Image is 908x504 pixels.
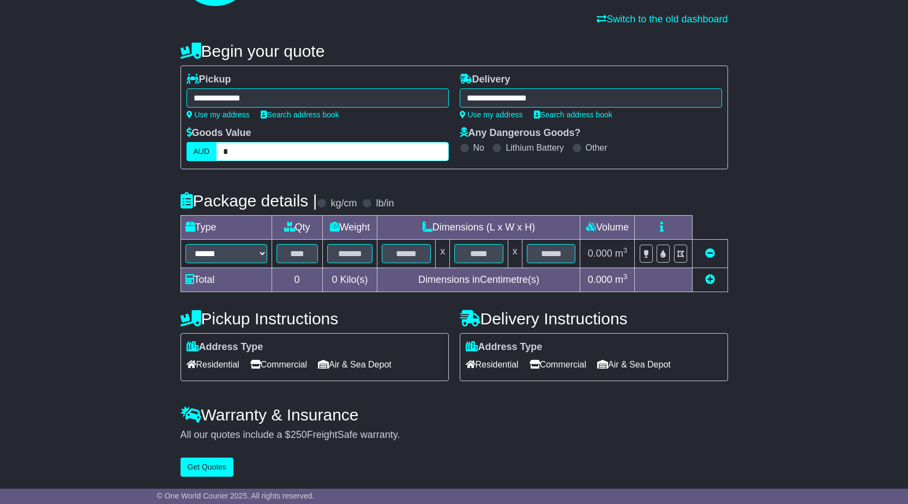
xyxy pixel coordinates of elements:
[588,274,612,285] span: 0.000
[508,240,522,268] td: x
[187,74,231,86] label: Pickup
[615,274,628,285] span: m
[272,268,322,292] td: 0
[181,42,728,60] h4: Begin your quote
[530,356,586,373] span: Commercial
[181,406,728,424] h4: Warranty & Insurance
[436,240,450,268] td: x
[597,14,727,25] a: Switch to the old dashboard
[376,198,394,210] label: lb/in
[460,74,510,86] label: Delivery
[272,216,322,240] td: Qty
[588,248,612,259] span: 0.000
[187,110,250,119] a: Use my address
[460,110,523,119] a: Use my address
[506,143,564,153] label: Lithium Battery
[705,248,715,259] a: Remove this item
[466,341,543,353] label: Address Type
[586,143,608,153] label: Other
[181,429,728,441] div: All our quotes include a $ FreightSafe warranty.
[181,216,272,240] td: Type
[332,274,337,285] span: 0
[187,127,251,139] label: Goods Value
[181,268,272,292] td: Total
[181,192,317,210] h4: Package details |
[291,429,307,440] span: 250
[322,268,377,292] td: Kilo(s)
[623,272,628,281] sup: 3
[473,143,484,153] label: No
[322,216,377,240] td: Weight
[597,356,671,373] span: Air & Sea Depot
[377,216,580,240] td: Dimensions (L x W x H)
[318,356,392,373] span: Air & Sea Depot
[157,491,315,500] span: © One World Courier 2025. All rights reserved.
[187,341,263,353] label: Address Type
[460,310,728,328] h4: Delivery Instructions
[330,198,357,210] label: kg/cm
[460,127,581,139] label: Any Dangerous Goods?
[615,248,628,259] span: m
[623,246,628,254] sup: 3
[466,356,519,373] span: Residential
[261,110,339,119] a: Search address book
[187,356,239,373] span: Residential
[187,142,217,161] label: AUD
[181,310,449,328] h4: Pickup Instructions
[377,268,580,292] td: Dimensions in Centimetre(s)
[181,458,234,477] button: Get Quotes
[705,274,715,285] a: Add new item
[250,356,307,373] span: Commercial
[580,216,635,240] td: Volume
[534,110,612,119] a: Search address book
